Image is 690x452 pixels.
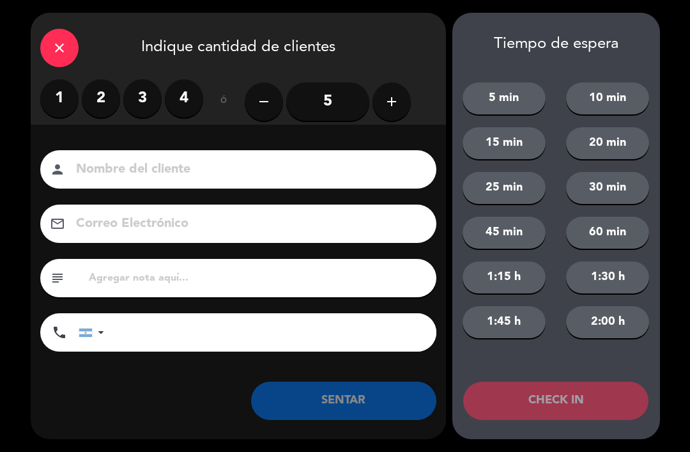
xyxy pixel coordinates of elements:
label: 2 [82,79,120,118]
label: 1 [40,79,79,118]
button: 20 min [566,127,649,159]
label: 4 [165,79,203,118]
button: 15 min [463,127,546,159]
button: add [372,82,411,121]
button: 45 min [463,217,546,249]
i: person [50,162,65,177]
button: 30 min [566,172,649,204]
i: close [52,40,67,56]
i: add [384,94,399,109]
button: 1:15 h [463,261,546,293]
div: Argentina: +54 [79,314,109,351]
button: 10 min [566,82,649,114]
button: remove [245,82,283,121]
div: ó [203,79,245,124]
input: Nombre del cliente [75,159,420,181]
button: 5 min [463,82,546,114]
input: Agregar nota aquí... [88,269,427,287]
div: Tiempo de espera [452,35,660,54]
button: 60 min [566,217,649,249]
button: CHECK IN [463,382,648,420]
button: 1:30 h [566,261,649,293]
button: 25 min [463,172,546,204]
label: 3 [123,79,162,118]
i: email [50,216,65,231]
i: phone [52,325,67,340]
button: SENTAR [251,382,436,420]
i: subject [50,270,65,286]
input: Correo Electrónico [75,213,420,235]
button: 1:45 h [463,306,546,338]
i: remove [256,94,272,109]
div: Indique cantidad de clientes [31,13,446,79]
button: 2:00 h [566,306,649,338]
